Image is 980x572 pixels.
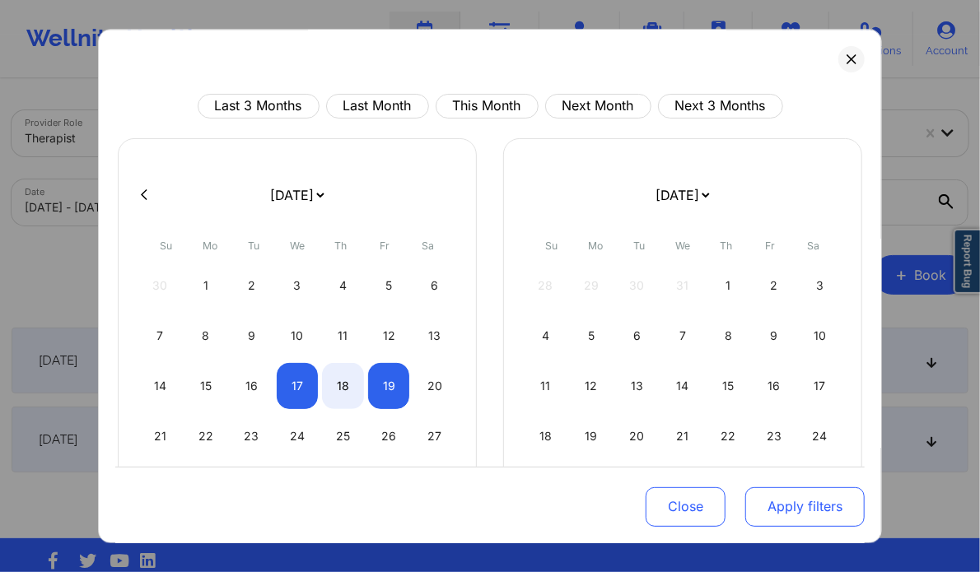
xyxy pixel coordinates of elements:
button: Last 3 Months [198,94,320,119]
div: Wed Jan 21 2026 [662,413,704,459]
div: Sat Dec 20 2025 [413,363,455,409]
div: Sat Jan 17 2026 [799,363,841,409]
div: Sun Jan 18 2026 [525,413,567,459]
div: Thu Jan 08 2026 [707,313,749,359]
abbr: Wednesday [675,239,690,252]
div: Mon Dec 01 2025 [185,263,227,309]
div: Mon Jan 26 2026 [571,463,613,509]
button: Next 3 Months [658,94,783,119]
div: Wed Dec 17 2025 [277,363,319,409]
button: Next Month [545,94,651,119]
div: Fri Jan 23 2026 [754,413,796,459]
div: Sat Jan 24 2026 [799,413,841,459]
div: Thu Dec 25 2025 [322,413,364,459]
div: Wed Dec 10 2025 [277,313,319,359]
div: Thu Jan 01 2026 [707,263,749,309]
div: Wed Jan 07 2026 [662,313,704,359]
abbr: Saturday [422,239,435,252]
div: Fri Jan 09 2026 [754,313,796,359]
div: Sun Dec 14 2025 [139,363,181,409]
button: Apply filters [745,486,865,526]
div: Sat Jan 03 2026 [799,263,841,309]
div: Sat Jan 31 2026 [799,463,841,509]
div: Tue Jan 06 2026 [616,313,658,359]
div: Mon Jan 05 2026 [571,313,613,359]
div: Mon Jan 12 2026 [571,363,613,409]
div: Fri Jan 30 2026 [754,463,796,509]
abbr: Thursday [721,239,733,252]
abbr: Sunday [546,239,558,252]
div: Wed Dec 03 2025 [277,263,319,309]
div: Fri Dec 12 2025 [368,313,410,359]
div: Sat Dec 27 2025 [413,413,455,459]
div: Sun Jan 11 2026 [525,363,567,409]
div: Wed Dec 24 2025 [277,413,319,459]
button: This Month [436,94,539,119]
div: Thu Dec 04 2025 [322,263,364,309]
div: Wed Dec 31 2025 [277,463,319,509]
abbr: Monday [588,239,603,252]
div: Thu Dec 11 2025 [322,313,364,359]
div: Wed Jan 28 2026 [662,463,704,509]
div: Mon Jan 19 2026 [571,413,613,459]
div: Tue Dec 16 2025 [231,363,273,409]
div: Sat Dec 13 2025 [413,313,455,359]
div: Fri Jan 16 2026 [754,363,796,409]
div: Thu Jan 22 2026 [707,413,749,459]
abbr: Monday [203,239,217,252]
div: Mon Dec 22 2025 [185,413,227,459]
abbr: Sunday [161,239,173,252]
abbr: Tuesday [248,239,259,252]
div: Tue Jan 20 2026 [616,413,658,459]
div: Tue Jan 13 2026 [616,363,658,409]
button: Close [646,486,726,526]
div: Thu Dec 18 2025 [322,363,364,409]
div: Sun Dec 07 2025 [139,313,181,359]
div: Fri Dec 19 2025 [368,363,410,409]
abbr: Wednesday [290,239,305,252]
div: Fri Jan 02 2026 [754,263,796,309]
div: Sun Dec 21 2025 [139,413,181,459]
div: Sat Dec 06 2025 [413,263,455,309]
div: Sun Jan 25 2026 [525,463,567,509]
abbr: Friday [380,239,390,252]
div: Mon Dec 08 2025 [185,313,227,359]
div: Tue Dec 23 2025 [231,413,273,459]
div: Fri Dec 05 2025 [368,263,410,309]
div: Mon Dec 15 2025 [185,363,227,409]
button: Last Month [326,94,429,119]
div: Sun Jan 04 2026 [525,313,567,359]
div: Mon Dec 29 2025 [185,463,227,509]
div: Tue Jan 27 2026 [616,463,658,509]
div: Thu Jan 15 2026 [707,363,749,409]
abbr: Friday [765,239,775,252]
div: Thu Jan 29 2026 [707,463,749,509]
abbr: Saturday [808,239,820,252]
div: Wed Jan 14 2026 [662,363,704,409]
abbr: Tuesday [633,239,645,252]
div: Sat Jan 10 2026 [799,313,841,359]
div: Tue Dec 09 2025 [231,313,273,359]
abbr: Thursday [335,239,348,252]
div: Fri Dec 26 2025 [368,413,410,459]
div: Tue Dec 02 2025 [231,263,273,309]
div: Sun Dec 28 2025 [139,463,181,509]
div: Tue Dec 30 2025 [231,463,273,509]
